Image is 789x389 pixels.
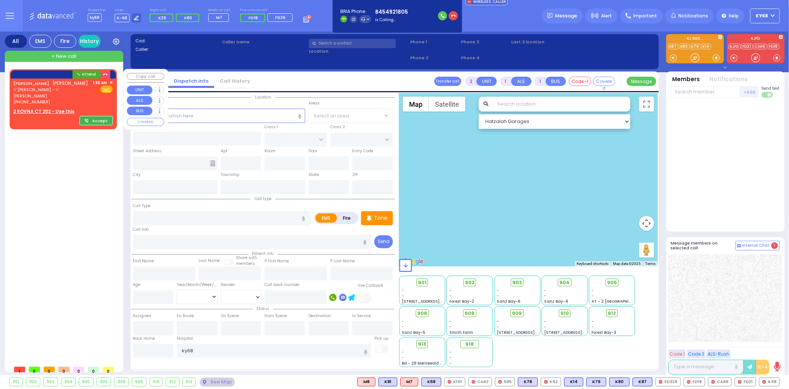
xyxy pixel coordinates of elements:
[461,55,509,61] span: Phone 4
[465,279,475,286] span: 902
[593,77,615,86] button: Covered
[216,14,222,20] span: M7
[655,378,681,386] div: FD328
[401,257,425,266] img: Google
[586,378,606,386] div: BLS
[44,378,58,386] div: 903
[403,97,429,112] button: Show street map
[127,86,152,94] button: UNIT
[158,15,166,21] span: K29
[592,299,647,304] span: AT - 2 [GEOGRAPHIC_DATA]
[184,15,192,21] span: K80
[559,279,570,286] span: 904
[58,367,70,372] span: 0
[402,355,404,360] span: -
[449,349,490,355] div: -
[609,378,630,386] div: K80
[735,378,756,386] div: FD21
[512,279,522,286] span: 903
[29,35,51,48] div: EMS
[512,310,522,317] span: 909
[472,380,475,384] img: red-radio-icon.svg
[133,336,155,342] label: Back Home
[710,75,748,84] button: Notifications
[690,44,701,49] a: K79
[607,279,617,286] span: 905
[248,251,277,256] span: Patient info
[449,355,490,360] div: -
[236,261,255,266] span: members
[449,293,452,299] span: -
[402,293,404,299] span: -
[569,77,591,86] button: Code-1
[352,172,358,178] label: ZIP
[183,378,196,386] div: 913
[759,378,780,386] div: K48
[546,77,566,86] button: BUS
[417,310,427,317] span: 906
[668,44,678,49] a: K87
[88,13,102,22] span: ky68
[402,319,404,324] span: -
[771,242,778,249] span: 1
[707,349,731,359] button: ALS-Rush
[97,378,111,386] div: 906
[264,258,289,264] label: P First Name
[402,324,404,330] span: -
[564,378,583,386] div: BLS
[177,344,371,358] input: Search hospital
[132,378,146,386] div: 909
[54,35,76,48] div: Fire
[421,378,441,386] div: K58
[592,287,594,293] span: -
[200,378,235,387] div: See map
[742,243,770,248] span: Internal Chat
[5,35,27,48] div: All
[276,14,286,20] span: FD26
[330,258,355,264] label: P Last Name
[544,299,568,304] span: Sanz Bay-4
[687,349,705,359] button: Code 2
[88,367,99,372] span: 0
[401,257,425,266] a: Open this area in Google Maps (opens a new window)
[135,38,220,44] label: Cad:
[236,255,257,260] small: Share with
[560,310,569,317] span: 910
[264,282,300,288] label: Call back number
[729,13,739,19] span: Help
[80,116,113,125] button: Accept
[741,44,753,49] a: FD21
[114,378,128,386] div: 908
[309,39,396,48] input: Search a contact
[51,53,76,60] span: + New call
[449,299,474,304] span: Forest Bay-2
[115,14,129,22] span: K-68
[671,241,735,250] h5: Message members on selected call
[13,80,49,86] a: [PERSON_NAME]
[762,91,773,99] label: Turn off text
[465,340,474,348] span: 918
[434,77,461,86] button: Transfer call
[375,8,434,16] span: 8454921805
[177,336,193,342] label: Hospital
[10,378,23,386] div: 901
[666,37,724,42] label: KJ EMS...
[127,73,164,80] button: Copy call
[210,160,215,166] span: Other building occupants
[544,319,546,324] span: -
[251,94,275,100] span: Location
[402,330,426,335] span: Sanz Bay-5
[544,380,548,384] img: red-radio-icon.svg
[133,282,141,288] label: Age
[352,313,371,319] label: In Service
[449,319,452,324] span: -
[249,15,258,21] span: FD18
[701,44,711,49] a: K14
[208,8,232,13] label: Medic on call
[512,39,583,45] label: Last 3 location
[753,44,767,49] a: CAR6
[495,378,515,386] div: 595
[727,37,785,42] label: KJFD
[448,380,451,384] img: red-radio-icon.svg
[358,283,383,289] label: Use Callback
